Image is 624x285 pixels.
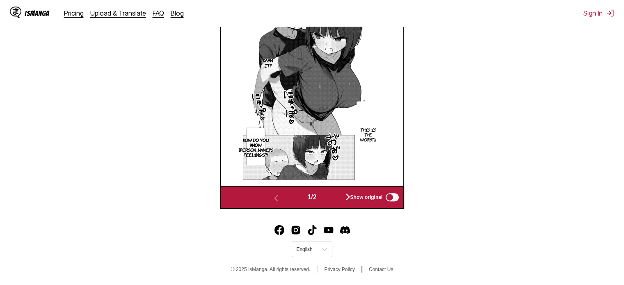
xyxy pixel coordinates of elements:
[64,9,84,17] a: Pricing
[291,225,301,235] img: IsManga Instagram
[25,9,49,17] div: IsManga
[583,9,614,17] button: Sign In
[260,56,276,69] p: Damn it!!
[340,225,350,235] img: IsManga Discord
[324,225,334,235] img: IsManga YouTube
[386,193,399,201] input: Show original
[369,267,393,272] a: Contact Us
[10,7,64,20] a: IsManga LogoIsManga
[307,194,316,201] span: 1 / 2
[343,192,353,202] img: Next page
[153,9,164,17] a: FAQ
[350,194,382,200] span: Show original
[324,267,355,272] a: Privacy Policy
[274,225,284,235] img: IsManga Facebook
[10,7,21,18] img: IsManga Logo
[90,9,146,17] a: Upload & Translate
[271,193,281,203] img: Previous page
[307,225,317,235] a: TikTok
[291,225,301,235] a: Instagram
[274,225,284,235] a: Facebook
[358,125,378,144] p: This is the worst!!
[324,225,334,235] a: Youtube
[340,225,350,235] a: Discord
[606,9,614,17] img: Sign out
[237,136,275,159] p: How do you know [PERSON_NAME]'s feelings?!
[307,225,317,235] img: IsManga TikTok
[231,267,311,272] span: © 2025 IsManga. All rights reserved.
[171,9,184,17] a: Blog
[296,246,297,252] input: Select language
